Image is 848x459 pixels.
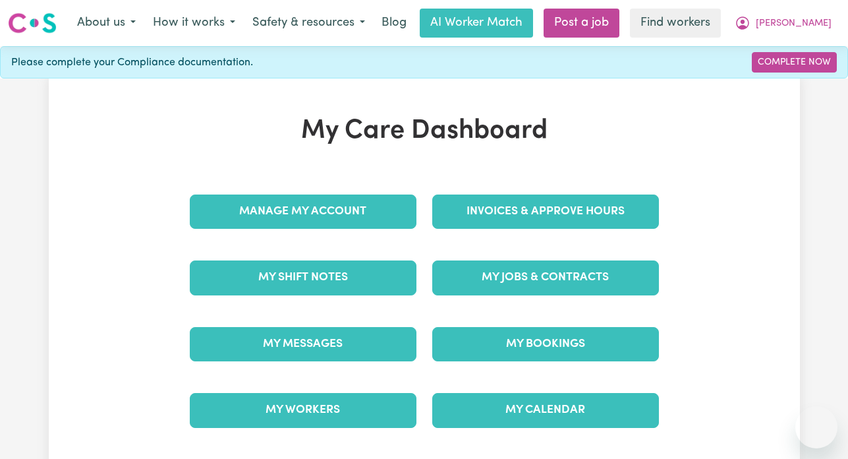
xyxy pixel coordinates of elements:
[182,115,667,147] h1: My Care Dashboard
[726,9,840,37] button: My Account
[756,16,832,31] span: [PERSON_NAME]
[374,9,414,38] a: Blog
[432,260,659,295] a: My Jobs & Contracts
[752,52,837,73] a: Complete Now
[190,393,416,427] a: My Workers
[432,195,659,229] a: Invoices & Approve Hours
[144,9,244,37] button: How it works
[190,195,416,229] a: Manage My Account
[630,9,721,38] a: Find workers
[190,327,416,361] a: My Messages
[432,327,659,361] a: My Bookings
[420,9,533,38] a: AI Worker Match
[190,260,416,295] a: My Shift Notes
[244,9,374,37] button: Safety & resources
[69,9,144,37] button: About us
[432,393,659,427] a: My Calendar
[544,9,619,38] a: Post a job
[795,406,837,448] iframe: Button to launch messaging window
[8,8,57,38] a: Careseekers logo
[8,11,57,35] img: Careseekers logo
[11,55,253,71] span: Please complete your Compliance documentation.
